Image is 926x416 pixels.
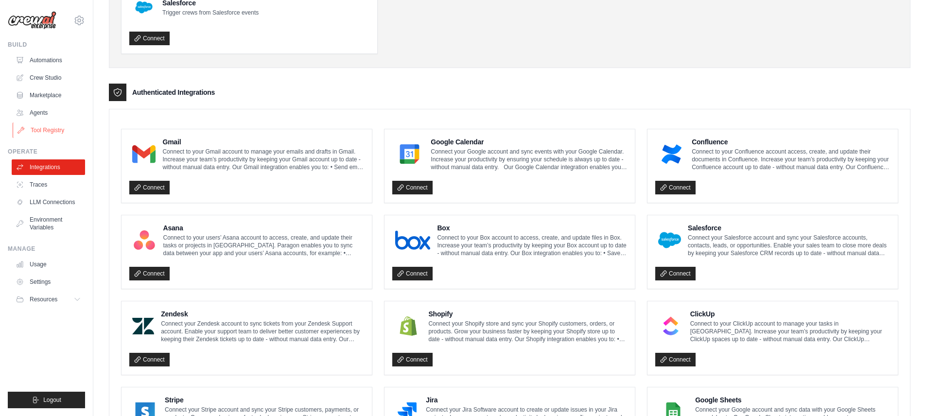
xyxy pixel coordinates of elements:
[690,320,890,343] p: Connect to your ClickUp account to manage your tasks in [GEOGRAPHIC_DATA]. Increase your team’s p...
[161,320,364,343] p: Connect your Zendesk account to sync tickets from your Zendesk Support account. Enable your suppo...
[658,144,685,164] img: Confluence Logo
[437,234,627,257] p: Connect to your Box account to access, create, and update files in Box. Increase your team’s prod...
[162,137,364,147] h4: Gmail
[392,267,433,280] a: Connect
[395,230,430,250] img: Box Logo
[437,223,627,233] h4: Box
[132,230,157,250] img: Asana Logo
[655,267,696,280] a: Connect
[132,316,154,336] img: Zendesk Logo
[688,223,890,233] h4: Salesforce
[8,11,56,30] img: Logo
[163,234,364,257] p: Connect to your users’ Asana account to access, create, and update their tasks or projects in [GE...
[161,309,364,319] h4: Zendesk
[129,353,170,366] a: Connect
[30,295,57,303] span: Resources
[13,122,86,138] a: Tool Registry
[12,212,85,235] a: Environment Variables
[426,395,627,405] h4: Jira
[12,274,85,290] a: Settings
[658,316,683,336] img: ClickUp Logo
[395,144,424,164] img: Google Calendar Logo
[165,395,364,405] h4: Stripe
[12,87,85,103] a: Marketplace
[658,230,681,250] img: Salesforce Logo
[129,267,170,280] a: Connect
[428,309,627,319] h4: Shopify
[12,52,85,68] a: Automations
[12,292,85,307] button: Resources
[12,257,85,272] a: Usage
[392,181,433,194] a: Connect
[12,70,85,86] a: Crew Studio
[655,353,696,366] a: Connect
[12,194,85,210] a: LLM Connections
[162,9,259,17] p: Trigger crews from Salesforce events
[129,32,170,45] a: Connect
[690,309,890,319] h4: ClickUp
[12,105,85,121] a: Agents
[8,41,85,49] div: Build
[392,353,433,366] a: Connect
[431,148,627,171] p: Connect your Google account and sync events with your Google Calendar. Increase your productivity...
[8,392,85,408] button: Logout
[129,181,170,194] a: Connect
[695,395,890,405] h4: Google Sheets
[12,177,85,192] a: Traces
[395,316,421,336] img: Shopify Logo
[692,137,890,147] h4: Confluence
[688,234,890,257] p: Connect your Salesforce account and sync your Salesforce accounts, contacts, leads, or opportunit...
[162,148,364,171] p: Connect to your Gmail account to manage your emails and drafts in Gmail. Increase your team’s pro...
[12,159,85,175] a: Integrations
[8,148,85,156] div: Operate
[163,223,364,233] h4: Asana
[692,148,890,171] p: Connect to your Confluence account access, create, and update their documents in Confluence. Incr...
[428,320,627,343] p: Connect your Shopify store and sync your Shopify customers, orders, or products. Grow your busine...
[132,87,215,97] h3: Authenticated Integrations
[431,137,627,147] h4: Google Calendar
[132,144,156,164] img: Gmail Logo
[8,245,85,253] div: Manage
[43,396,61,404] span: Logout
[655,181,696,194] a: Connect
